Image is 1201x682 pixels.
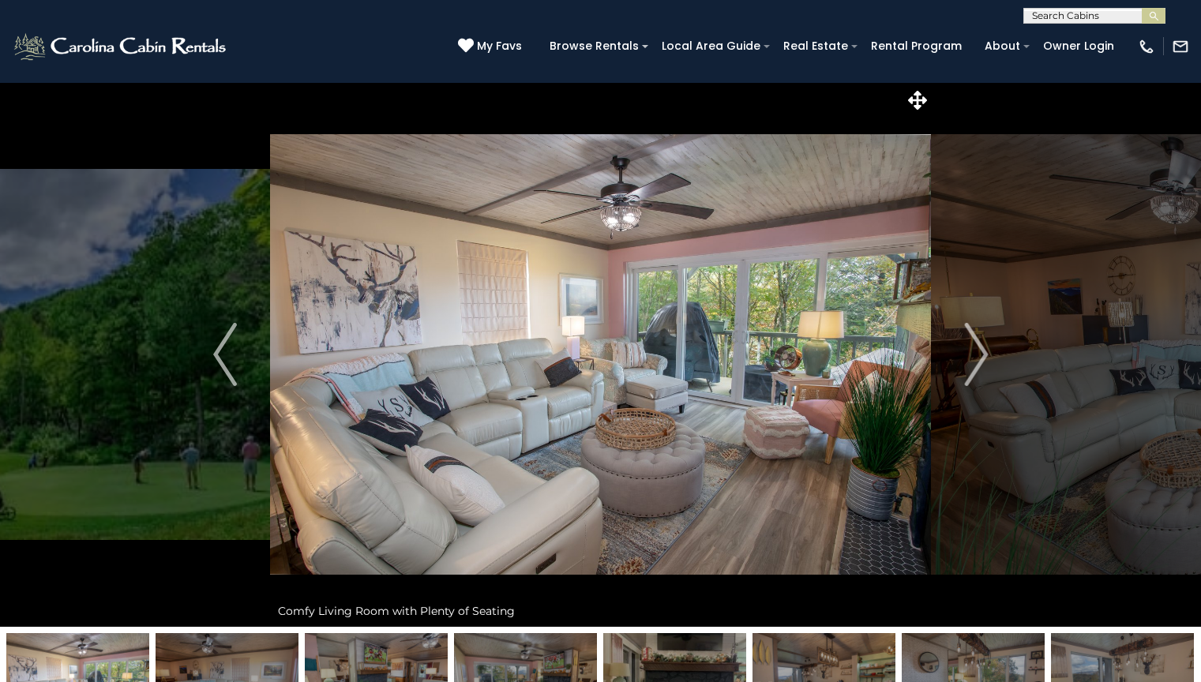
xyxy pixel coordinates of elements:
img: arrow [964,323,988,386]
button: Previous [180,82,271,627]
a: About [977,34,1028,58]
div: Comfy Living Room with Plenty of Seating [270,595,931,627]
img: phone-regular-white.png [1138,38,1155,55]
a: Browse Rentals [542,34,647,58]
a: Real Estate [775,34,856,58]
img: mail-regular-white.png [1172,38,1189,55]
a: My Favs [458,38,526,55]
span: My Favs [477,38,522,54]
button: Next [931,82,1022,627]
a: Rental Program [863,34,970,58]
a: Local Area Guide [654,34,768,58]
a: Owner Login [1035,34,1122,58]
img: arrow [213,323,237,386]
img: White-1-2.png [12,31,231,62]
